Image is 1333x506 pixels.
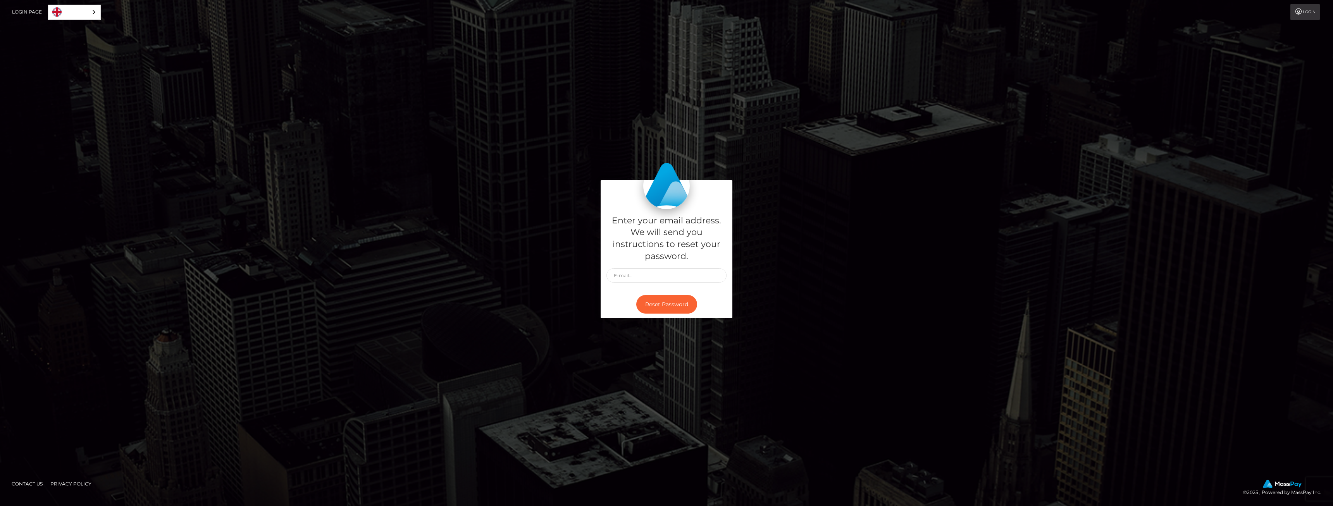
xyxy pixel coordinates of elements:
[48,5,101,20] div: Language
[1290,4,1320,20] a: Login
[1263,480,1302,488] img: MassPay
[606,268,727,283] input: E-mail...
[636,295,697,314] button: Reset Password
[606,215,727,262] h5: Enter your email address. We will send you instructions to reset your password.
[48,5,101,20] aside: Language selected: English
[48,5,100,19] a: English
[9,478,46,490] a: Contact Us
[643,163,690,209] img: MassPay Login
[1243,480,1327,497] div: © 2025 , Powered by MassPay Inc.
[47,478,95,490] a: Privacy Policy
[12,4,42,20] a: Login Page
